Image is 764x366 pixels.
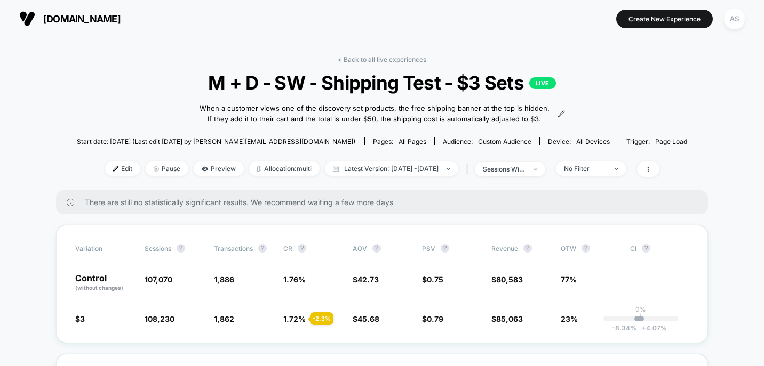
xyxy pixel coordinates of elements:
[561,275,577,284] span: 77%
[258,244,267,253] button: ?
[626,137,687,145] div: Trigger:
[257,166,261,172] img: rebalance
[491,245,518,253] span: Revenue
[422,314,443,323] span: $
[564,165,607,173] div: No Filter
[582,244,590,253] button: ?
[642,324,646,332] span: +
[283,314,306,323] span: 1.72 %
[721,8,748,30] button: AS
[491,314,523,323] span: $
[655,137,687,145] span: Page Load
[422,275,443,284] span: $
[443,137,531,145] div: Audience:
[154,166,159,172] img: end
[539,137,618,145] span: Device:
[199,103,550,124] span: When a customer views one of the discovery set products, the free shipping banner at the top is h...
[357,314,379,323] span: 45.68
[615,168,618,170] img: end
[534,168,537,170] img: end
[77,137,355,145] span: Start date: [DATE] (Last edit [DATE] by [PERSON_NAME][EMAIL_ADDRESS][DOMAIN_NAME])
[630,276,689,292] span: ---
[491,275,523,284] span: $
[325,161,458,176] span: Latest Version: [DATE] - [DATE]
[353,314,379,323] span: $
[724,9,745,29] div: AS
[483,165,526,173] div: sessions with impression
[75,274,134,292] p: Control
[464,161,475,177] span: |
[283,245,292,253] span: CR
[283,275,306,284] span: 1.76 %
[427,275,443,284] span: 0.75
[529,77,556,89] p: LIVE
[107,71,657,94] span: M + D - SW - Shipping Test - $3 Sets
[478,137,531,145] span: Custom Audience
[561,314,578,323] span: 23%
[16,10,124,27] button: [DOMAIN_NAME]
[422,245,435,253] span: PSV
[75,244,134,253] span: Variation
[636,324,667,332] span: 4.07 %
[298,244,306,253] button: ?
[635,305,646,313] p: 0%
[399,137,426,145] span: all pages
[145,314,174,323] span: 108,230
[353,275,379,284] span: $
[357,275,379,284] span: 42.73
[43,13,121,25] span: [DOMAIN_NAME]
[561,244,619,253] span: OTW
[447,168,450,170] img: end
[145,245,171,253] span: Sessions
[214,314,234,323] span: 1,862
[373,137,426,145] div: Pages:
[214,275,234,284] span: 1,886
[496,275,523,284] span: 80,583
[19,11,35,27] img: Visually logo
[75,284,123,291] span: (without changes)
[640,313,642,321] p: |
[145,275,172,284] span: 107,070
[612,324,636,332] span: -8.34 %
[249,161,320,176] span: Allocation: multi
[372,244,381,253] button: ?
[146,161,188,176] span: Pause
[642,244,650,253] button: ?
[576,137,610,145] span: all devices
[441,244,449,253] button: ?
[85,198,687,207] span: There are still no statistically significant results. We recommend waiting a few more days
[214,245,253,253] span: Transactions
[310,312,333,325] div: - 2.3 %
[113,166,118,172] img: edit
[630,244,689,253] span: CI
[523,244,532,253] button: ?
[616,10,713,28] button: Create New Experience
[427,314,443,323] span: 0.79
[105,161,140,176] span: Edit
[353,245,367,253] span: AOV
[177,244,185,253] button: ?
[333,166,339,172] img: calendar
[75,314,85,323] span: $3
[194,161,244,176] span: Preview
[338,55,426,63] a: < Back to all live experiences
[496,314,523,323] span: 85,063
